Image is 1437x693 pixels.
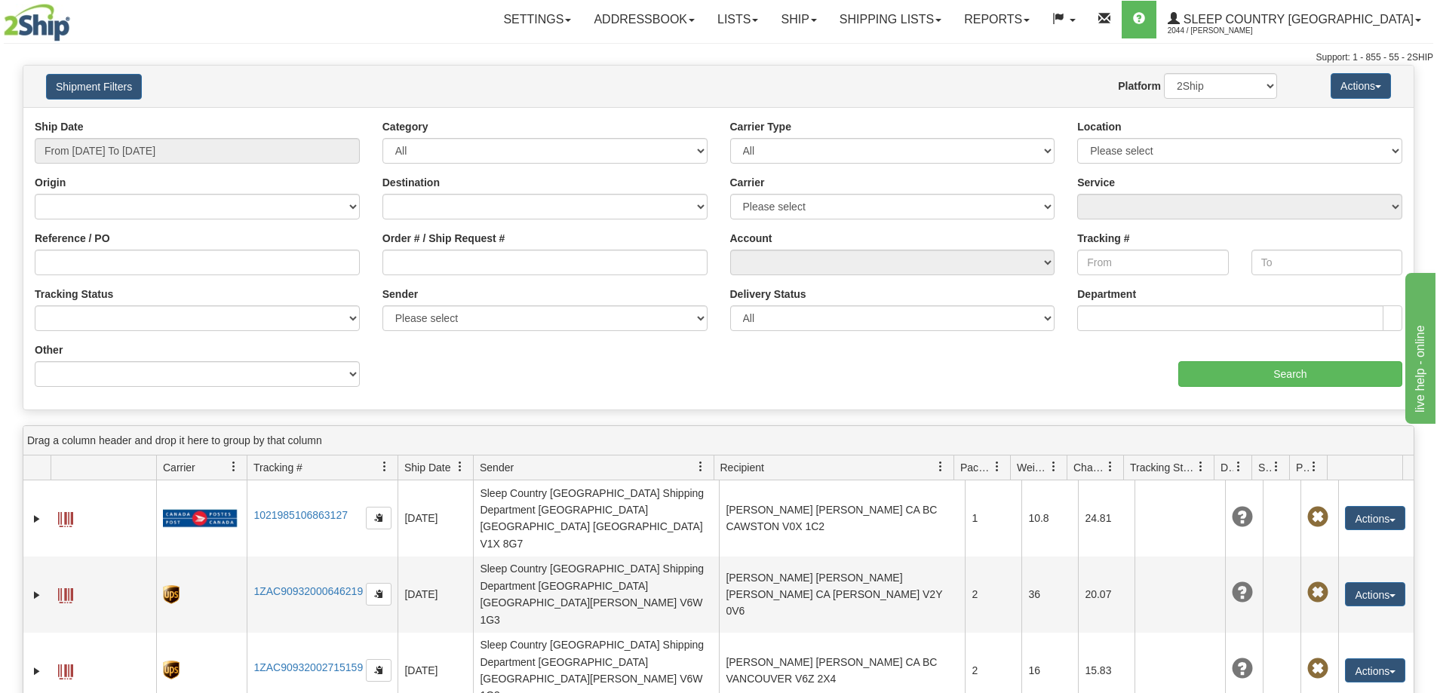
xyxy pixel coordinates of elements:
[4,51,1433,64] div: Support: 1 - 855 - 55 - 2SHIP
[382,231,505,246] label: Order # / Ship Request #
[1021,557,1078,633] td: 36
[35,119,84,134] label: Ship Date
[1077,250,1228,275] input: From
[492,1,582,38] a: Settings
[473,557,719,633] td: Sleep Country [GEOGRAPHIC_DATA] Shipping Department [GEOGRAPHIC_DATA] [GEOGRAPHIC_DATA][PERSON_NA...
[253,509,348,521] a: 1021985106863127
[1188,454,1214,480] a: Tracking Status filter column settings
[382,287,418,302] label: Sender
[11,9,140,27] div: live help - online
[984,454,1010,480] a: Packages filter column settings
[1118,78,1161,94] label: Platform
[398,480,473,557] td: [DATE]
[965,480,1021,557] td: 1
[1307,658,1328,679] span: Pickup Not Assigned
[23,426,1414,455] div: grid grouping header
[35,175,66,190] label: Origin
[163,509,237,528] img: 20 - Canada Post
[35,231,110,246] label: Reference / PO
[1226,454,1251,480] a: Delivery Status filter column settings
[965,557,1021,633] td: 2
[1345,658,1405,682] button: Actions
[221,454,247,480] a: Carrier filter column settings
[366,659,391,682] button: Copy to clipboard
[1307,507,1328,528] span: Pickup Not Assigned
[730,287,806,302] label: Delivery Status
[1232,582,1253,603] span: Unknown
[35,342,63,357] label: Other
[58,581,73,606] a: Label
[1221,460,1233,475] span: Delivery Status
[1156,1,1432,38] a: Sleep Country [GEOGRAPHIC_DATA] 2044 / [PERSON_NAME]
[828,1,953,38] a: Shipping lists
[1178,361,1402,387] input: Search
[1251,250,1402,275] input: To
[720,460,764,475] span: Recipient
[1078,557,1135,633] td: 20.07
[35,287,113,302] label: Tracking Status
[366,507,391,529] button: Copy to clipboard
[382,175,440,190] label: Destination
[1258,460,1271,475] span: Shipment Issues
[1041,454,1067,480] a: Weight filter column settings
[1264,454,1289,480] a: Shipment Issues filter column settings
[253,661,363,673] a: 1ZAC90932002715159
[473,480,719,557] td: Sleep Country [GEOGRAPHIC_DATA] Shipping Department [GEOGRAPHIC_DATA] [GEOGRAPHIC_DATA] [GEOGRAPH...
[253,585,363,597] a: 1ZAC90932000646219
[688,454,714,480] a: Sender filter column settings
[582,1,706,38] a: Addressbook
[1078,480,1135,557] td: 24.81
[928,454,953,480] a: Recipient filter column settings
[730,231,772,246] label: Account
[719,557,965,633] td: [PERSON_NAME] [PERSON_NAME] [PERSON_NAME] CA [PERSON_NAME] V2Y 0V6
[1168,23,1281,38] span: 2044 / [PERSON_NAME]
[163,585,179,604] img: 8 - UPS
[1307,582,1328,603] span: Pickup Not Assigned
[769,1,828,38] a: Ship
[163,661,179,679] img: 8 - UPS
[480,460,514,475] span: Sender
[4,4,70,41] img: logo2044.jpg
[29,511,45,526] a: Expand
[1296,460,1309,475] span: Pickup Status
[1077,231,1129,246] label: Tracking #
[719,480,965,557] td: [PERSON_NAME] [PERSON_NAME] CA BC CAWSTON V0X 1C2
[447,454,473,480] a: Ship Date filter column settings
[29,587,45,603] a: Expand
[1345,582,1405,606] button: Actions
[1402,269,1435,423] iframe: chat widget
[1301,454,1327,480] a: Pickup Status filter column settings
[1345,506,1405,530] button: Actions
[404,460,450,475] span: Ship Date
[1232,507,1253,528] span: Unknown
[58,658,73,682] a: Label
[1331,73,1391,99] button: Actions
[46,74,142,100] button: Shipment Filters
[1021,480,1078,557] td: 10.8
[1017,460,1049,475] span: Weight
[1073,460,1105,475] span: Charge
[253,460,302,475] span: Tracking #
[29,664,45,679] a: Expand
[730,119,791,134] label: Carrier Type
[163,460,195,475] span: Carrier
[1180,13,1414,26] span: Sleep Country [GEOGRAPHIC_DATA]
[382,119,428,134] label: Category
[730,175,765,190] label: Carrier
[953,1,1041,38] a: Reports
[366,583,391,606] button: Copy to clipboard
[372,454,398,480] a: Tracking # filter column settings
[706,1,769,38] a: Lists
[1077,175,1115,190] label: Service
[960,460,992,475] span: Packages
[1077,119,1121,134] label: Location
[1130,460,1196,475] span: Tracking Status
[58,505,73,529] a: Label
[1077,287,1136,302] label: Department
[1232,658,1253,679] span: Unknown
[398,557,473,633] td: [DATE]
[1098,454,1123,480] a: Charge filter column settings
